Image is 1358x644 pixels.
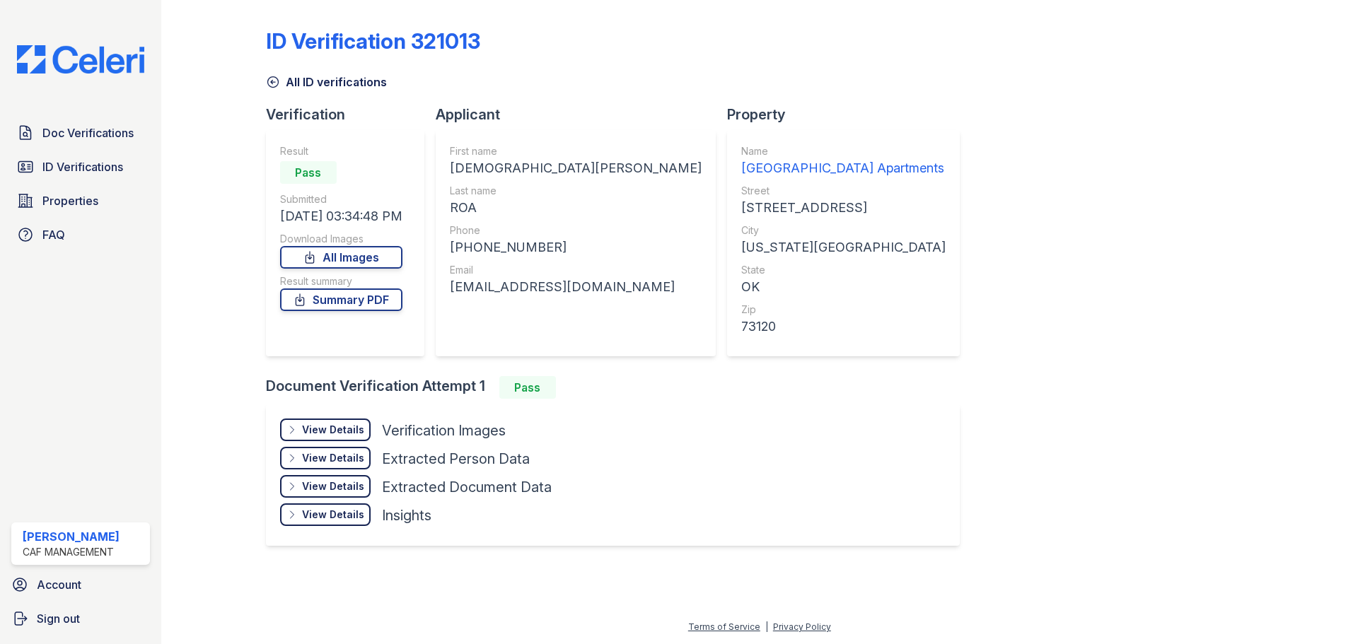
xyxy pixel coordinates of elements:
[280,144,402,158] div: Result
[741,317,946,336] div: 73120
[302,508,364,522] div: View Details
[23,528,120,545] div: [PERSON_NAME]
[6,45,156,74] img: CE_Logo_Blue-a8612792a0a2168367f1c8372b55b34899dd931a85d93a1a3d3e32e68fde9ad4.png
[741,158,946,178] div: [GEOGRAPHIC_DATA] Apartments
[280,246,402,269] a: All Images
[773,621,831,632] a: Privacy Policy
[266,74,387,90] a: All ID verifications
[42,226,65,243] span: FAQ
[302,423,364,437] div: View Details
[741,263,946,277] div: State
[6,570,156,599] a: Account
[741,144,946,158] div: Name
[450,223,702,238] div: Phone
[11,153,150,181] a: ID Verifications
[450,198,702,218] div: ROA
[688,621,760,632] a: Terms of Service
[280,274,402,288] div: Result summary
[266,376,971,399] div: Document Verification Attempt 1
[765,621,768,632] div: |
[42,192,98,209] span: Properties
[450,158,702,178] div: [DEMOGRAPHIC_DATA][PERSON_NAME]
[11,221,150,249] a: FAQ
[42,124,134,141] span: Doc Verifications
[727,105,971,124] div: Property
[302,479,364,493] div: View Details
[6,604,156,633] a: Sign out
[280,192,402,206] div: Submitted
[37,610,80,627] span: Sign out
[436,105,727,124] div: Applicant
[280,288,402,311] a: Summary PDF
[741,277,946,297] div: OK
[382,421,506,440] div: Verification Images
[11,119,150,147] a: Doc Verifications
[382,505,431,525] div: Insights
[23,545,120,559] div: CAF Management
[450,144,702,158] div: First name
[302,451,364,465] div: View Details
[42,158,123,175] span: ID Verifications
[37,576,81,593] span: Account
[450,184,702,198] div: Last name
[280,206,402,226] div: [DATE] 03:34:48 PM
[382,449,530,469] div: Extracted Person Data
[450,238,702,257] div: [PHONE_NUMBER]
[741,303,946,317] div: Zip
[266,105,436,124] div: Verification
[741,238,946,257] div: [US_STATE][GEOGRAPHIC_DATA]
[266,28,480,54] div: ID Verification 321013
[741,144,946,178] a: Name [GEOGRAPHIC_DATA] Apartments
[280,232,402,246] div: Download Images
[382,477,552,497] div: Extracted Document Data
[450,277,702,297] div: [EMAIL_ADDRESS][DOMAIN_NAME]
[741,184,946,198] div: Street
[450,263,702,277] div: Email
[280,161,337,184] div: Pass
[741,223,946,238] div: City
[741,198,946,218] div: [STREET_ADDRESS]
[11,187,150,215] a: Properties
[499,376,556,399] div: Pass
